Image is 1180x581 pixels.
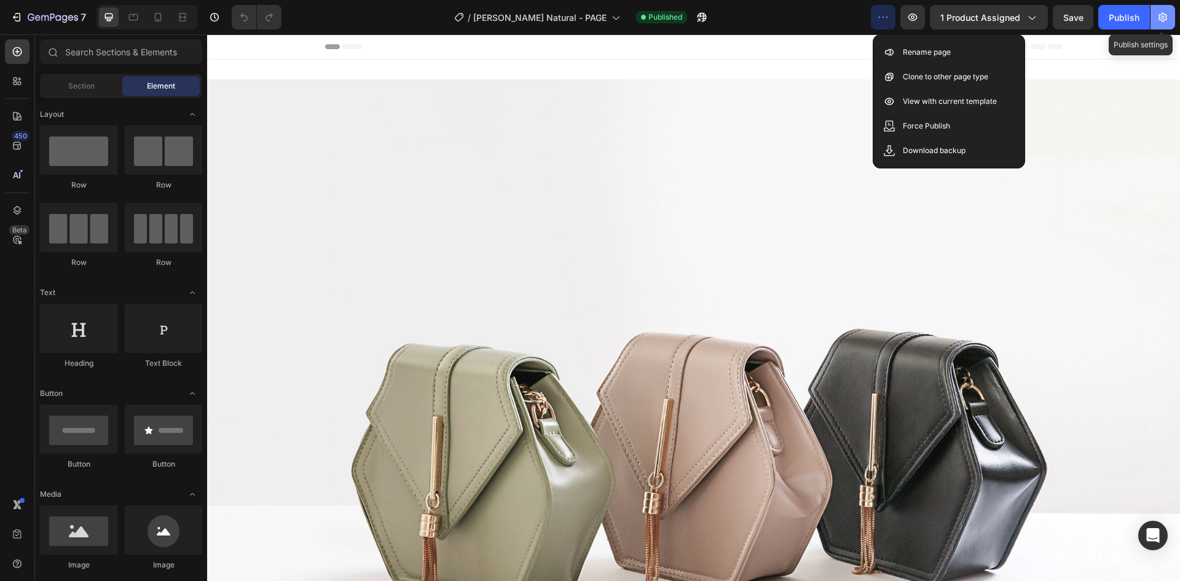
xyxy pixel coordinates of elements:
div: Image [125,559,202,571]
button: Publish [1098,5,1150,30]
button: Save [1053,5,1093,30]
p: Clone to other page type [903,71,988,83]
span: Button [40,388,63,399]
div: Row [40,180,117,191]
span: Section [68,81,95,92]
div: Row [125,257,202,268]
div: Text Block [125,358,202,369]
p: View with current template [903,95,997,108]
input: Search Sections & Elements [40,39,202,64]
div: Publish [1109,11,1139,24]
div: Undo/Redo [232,5,281,30]
iframe: Design area [207,34,1180,581]
button: 7 [5,5,92,30]
p: Rename page [903,46,951,58]
span: Element [147,81,175,92]
button: 1 product assigned [930,5,1048,30]
div: Row [125,180,202,191]
p: Download backup [903,144,966,157]
span: Text [40,287,55,298]
div: Heading [40,358,117,369]
span: Save [1063,12,1084,23]
span: Layout [40,109,64,120]
span: Toggle open [183,484,202,504]
span: [PERSON_NAME] Natural - PAGE [473,11,607,24]
p: Force Publish [903,120,950,132]
div: Beta [9,225,29,235]
span: Toggle open [183,105,202,124]
span: Toggle open [183,283,202,302]
div: 450 [12,131,29,141]
span: 1 product assigned [940,11,1020,24]
div: Button [125,459,202,470]
div: Open Intercom Messenger [1138,521,1168,550]
div: Row [40,257,117,268]
span: / [468,11,471,24]
div: Button [40,459,117,470]
div: Image [40,559,117,571]
span: Published [648,12,682,23]
span: Toggle open [183,384,202,403]
p: 7 [81,10,86,25]
span: Media [40,489,61,500]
